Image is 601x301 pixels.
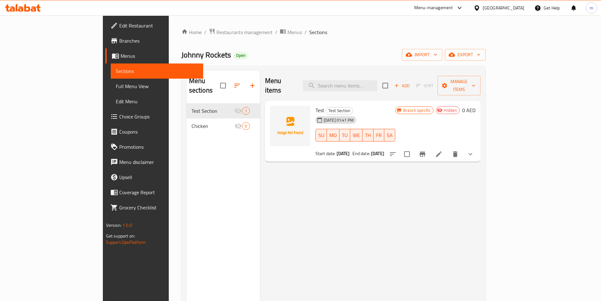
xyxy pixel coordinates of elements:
button: Branch-specific-item [415,147,430,162]
span: Select all sections [216,79,230,92]
span: Menus [287,28,302,36]
span: Select to update [400,147,414,161]
div: Chicken0 [186,118,260,134]
a: Coverage Report [105,185,203,200]
div: items [242,122,250,130]
span: Sections [116,67,198,75]
a: Edit menu item [435,150,443,158]
span: Branch specific [401,107,433,113]
span: Edit Menu [116,98,198,105]
svg: Inactive section [234,122,242,130]
a: Edit Menu [111,94,203,109]
span: Johnny Rockets [181,48,231,62]
div: Test Section [326,107,353,115]
img: Test [270,106,310,146]
span: 1.0.0 [122,221,132,229]
span: Select section first [412,81,438,91]
a: Menu disclaimer [105,154,203,170]
span: Select section [379,79,392,92]
span: Coupons [119,128,198,135]
button: Manage items [438,76,480,95]
span: Add [393,82,410,89]
button: FR [374,129,384,141]
div: Test Section1 [186,103,260,118]
span: Manage items [443,78,475,93]
nav: Menu sections [186,101,260,136]
span: export [450,51,480,59]
button: TU [339,129,350,141]
span: TH [365,131,371,140]
span: Chicken [191,122,234,130]
span: Start date: [315,149,336,158]
a: Menus [105,48,203,63]
h2: Menu sections [189,76,220,95]
div: items [242,107,250,115]
li: / [275,28,277,36]
span: Test Section [191,107,234,115]
span: Branches [119,37,198,45]
button: Add [392,81,412,91]
li: / [204,28,206,36]
a: Full Menu View [111,79,203,94]
button: SA [384,129,395,141]
svg: Inactive section [234,107,242,115]
li: / [304,28,307,36]
a: Upsell [105,170,203,185]
div: [GEOGRAPHIC_DATA] [483,4,524,11]
span: [DATE] 01:41 PM [321,117,356,123]
a: Grocery Checklist [105,200,203,215]
span: Choice Groups [119,113,198,120]
a: Menus [280,28,302,36]
span: SA [387,131,393,140]
span: Open [233,53,248,58]
h2: Menu items [265,76,295,95]
a: Branches [105,33,203,48]
div: Open [233,52,248,59]
button: TH [362,129,374,141]
span: 0 [242,123,250,129]
span: Hidden [441,107,459,113]
b: [DATE] [337,149,350,158]
span: 1 [242,108,250,114]
span: Full Menu View [116,82,198,90]
span: TU [342,131,348,140]
span: Add item [392,81,412,91]
a: Promotions [105,139,203,154]
a: Edit Restaurant [105,18,203,33]
div: Menu-management [414,4,453,12]
span: import [407,51,437,59]
span: Coverage Report [119,189,198,196]
button: show more [463,147,478,162]
span: Edit Restaurant [119,22,198,29]
input: search [303,80,377,91]
svg: Show Choices [467,150,474,158]
span: Test [315,105,324,115]
h6: 0 AED [462,106,475,115]
span: Sort sections [230,78,245,93]
button: MO [327,129,339,141]
a: Sections [111,63,203,79]
nav: breadcrumb [181,28,486,36]
span: Menus [121,52,198,60]
a: Coupons [105,124,203,139]
span: End date: [352,149,370,158]
a: Choice Groups [105,109,203,124]
a: Support.OpsPlatform [106,238,146,246]
span: m [590,4,593,11]
span: FR [376,131,382,140]
a: Restaurants management [209,28,273,36]
span: MO [329,131,337,140]
button: Add section [245,78,260,93]
button: sort-choices [385,147,400,162]
button: export [445,49,486,61]
button: import [402,49,442,61]
span: Grocery Checklist [119,204,198,211]
button: WE [350,129,362,141]
span: Promotions [119,143,198,151]
button: SU [315,129,327,141]
button: delete [448,147,463,162]
span: Test Section [326,107,353,114]
span: Restaurants management [216,28,273,36]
